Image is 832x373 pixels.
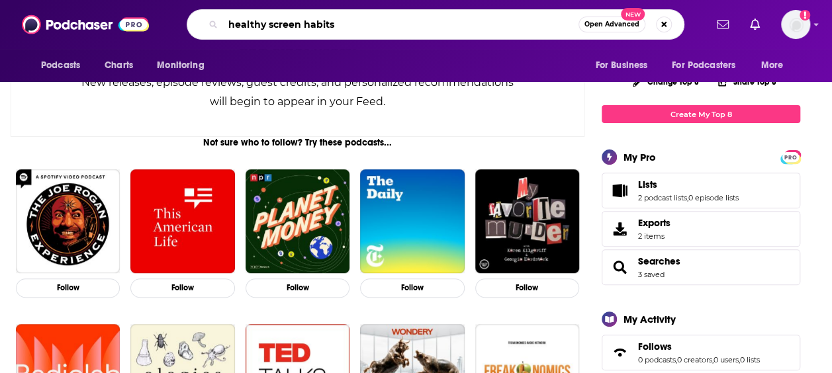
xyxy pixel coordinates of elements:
span: Follows [638,341,672,352]
img: The Joe Rogan Experience [16,169,120,273]
span: Lists [602,173,800,208]
button: open menu [663,53,755,78]
button: open menu [752,53,800,78]
a: Lists [606,181,633,200]
a: Searches [638,255,680,267]
a: 0 users [714,355,739,364]
svg: Add a profile image [800,10,810,21]
button: Open AdvancedNew [578,17,645,32]
div: Not sure who to follow? Try these podcasts... [11,137,584,148]
a: Show notifications dropdown [745,13,765,36]
span: More [761,56,784,75]
span: Charts [105,56,133,75]
a: PRO [782,151,798,161]
span: For Business [595,56,647,75]
a: Charts [96,53,141,78]
div: My Activity [624,313,676,325]
a: Follows [638,341,760,352]
span: Exports [606,220,633,238]
span: , [687,193,688,202]
span: 2 items [638,231,670,241]
a: Follows [606,343,633,362]
img: User Profile [781,10,810,39]
button: Follow [16,278,120,298]
div: My Pro [624,151,656,163]
button: Follow [130,278,234,298]
button: open menu [586,53,664,78]
a: 2 podcast lists [638,193,687,202]
button: Show profile menu [781,10,810,39]
button: open menu [148,53,221,78]
span: Follows [602,335,800,370]
div: New releases, episode reviews, guest credits, and personalized recommendations will begin to appe... [77,73,518,111]
img: This American Life [130,169,234,273]
button: open menu [32,53,97,78]
span: Exports [638,217,670,229]
a: Searches [606,258,633,276]
a: Exports [602,211,800,247]
span: For Podcasters [672,56,735,75]
span: Open Advanced [584,21,639,28]
button: Follow [475,278,579,298]
span: Lists [638,179,657,190]
span: New [621,8,645,21]
a: Show notifications dropdown [712,13,734,36]
img: Podchaser - Follow, Share and Rate Podcasts [22,12,149,37]
span: , [712,355,714,364]
span: Podcasts [41,56,80,75]
a: 0 episode lists [688,193,739,202]
button: Follow [360,278,464,298]
span: , [676,355,677,364]
a: Create My Top 8 [602,105,800,123]
span: Logged in as molly.burgoyne [781,10,810,39]
span: , [739,355,740,364]
a: 0 podcasts [638,355,676,364]
a: 3 saved [638,270,665,279]
img: Planet Money [246,169,349,273]
a: Lists [638,179,739,190]
span: Searches [602,249,800,285]
img: My Favorite Murder with Karen Kilgariff and Georgia Hardstark [475,169,579,273]
button: Follow [246,278,349,298]
img: The Daily [360,169,464,273]
span: Monitoring [157,56,204,75]
a: 0 creators [677,355,712,364]
input: Search podcasts, credits, & more... [223,14,578,35]
div: Search podcasts, credits, & more... [187,9,684,40]
a: 0 lists [740,355,760,364]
